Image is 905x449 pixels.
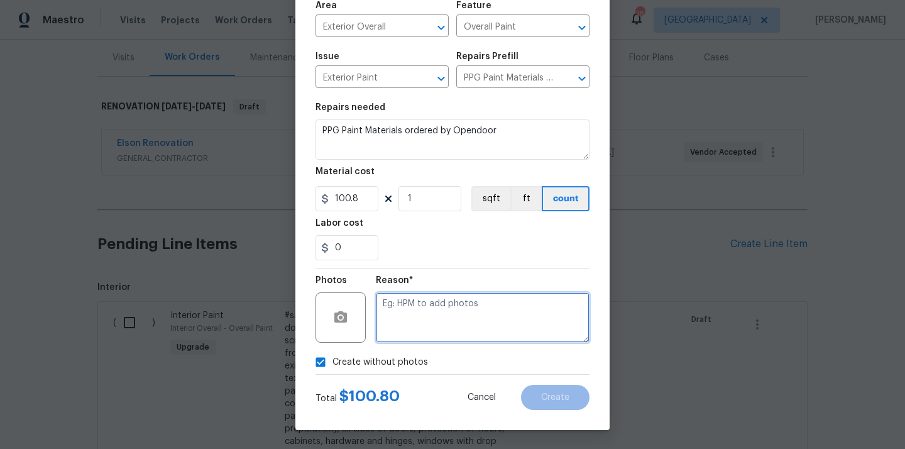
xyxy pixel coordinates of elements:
button: ft [510,186,542,211]
h5: Repairs Prefill [456,52,518,61]
span: Create without photos [332,356,428,369]
h5: Reason* [376,276,413,285]
button: Open [573,70,591,87]
h5: Area [315,1,337,10]
button: Create [521,385,590,410]
span: Cancel [468,393,496,402]
h5: Repairs needed [315,103,385,112]
button: count [542,186,590,211]
button: Open [573,19,591,36]
h5: Labor cost [315,219,363,228]
button: Open [432,19,450,36]
span: Create [541,393,569,402]
h5: Issue [315,52,339,61]
textarea: PPG Paint Materials ordered by Opendoor [315,119,590,160]
h5: Feature [456,1,491,10]
div: Total [315,390,400,405]
button: Cancel [447,385,516,410]
h5: Material cost [315,167,375,176]
button: Open [432,70,450,87]
button: sqft [471,186,510,211]
h5: Photos [315,276,347,285]
span: $ 100.80 [339,389,400,404]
